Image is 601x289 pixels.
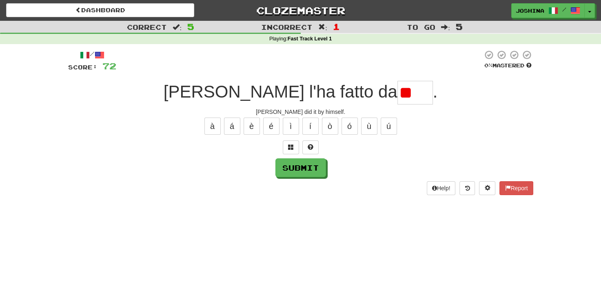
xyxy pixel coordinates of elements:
button: Single letter hint - you only get 1 per sentence and score half the points! alt+h [302,140,319,154]
button: é [263,118,279,135]
button: á [224,118,240,135]
button: ò [322,118,338,135]
span: Score: [68,64,98,71]
button: Help! [427,181,456,195]
span: Incorrect [261,23,313,31]
button: ì [283,118,299,135]
div: / [68,50,116,60]
button: è [244,118,260,135]
button: ú [381,118,397,135]
button: à [204,118,221,135]
button: í [302,118,319,135]
span: 72 [102,61,116,71]
span: 5 [456,22,463,31]
span: To go [407,23,435,31]
span: . [433,82,438,101]
button: ù [361,118,377,135]
span: 0 % [484,62,492,69]
span: : [318,24,327,31]
button: Submit [275,158,326,177]
button: Switch sentence to multiple choice alt+p [283,140,299,154]
span: : [173,24,182,31]
span: Correct [127,23,167,31]
span: : [441,24,450,31]
button: ó [342,118,358,135]
a: Dashboard [6,3,194,17]
a: Joshina / [511,3,585,18]
span: 1 [333,22,340,31]
button: Round history (alt+y) [459,181,475,195]
strong: Fast Track Level 1 [288,36,332,42]
span: 5 [187,22,194,31]
span: [PERSON_NAME] l'ha fatto da [164,82,397,101]
div: Mastered [483,62,533,69]
a: Clozemaster [206,3,395,18]
span: Joshina [516,7,544,14]
span: / [562,7,566,12]
button: Report [499,181,533,195]
div: [PERSON_NAME] did it by himself. [68,108,533,116]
